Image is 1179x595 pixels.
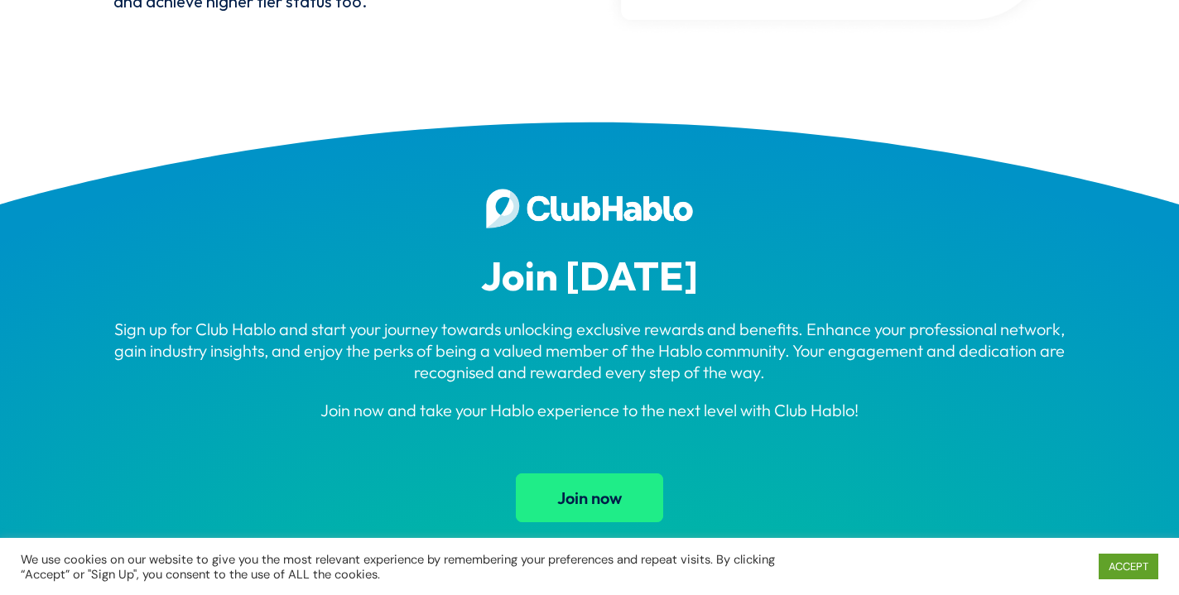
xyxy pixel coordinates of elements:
[1099,554,1158,579] a: ACCEPT
[113,255,1066,303] p: Join [DATE]
[486,189,693,228] img: white-logo
[21,552,817,582] div: We use cookies on our website to give you the most relevant experience by remembering your prefer...
[113,319,1066,400] p: Sign up for Club Hablo and start your journey towards unlocking exclusive rewards and benefits. E...
[113,400,1066,421] p: Join now and take your Hablo experience to the next level with Club Hablo!
[516,473,663,522] a: Join now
